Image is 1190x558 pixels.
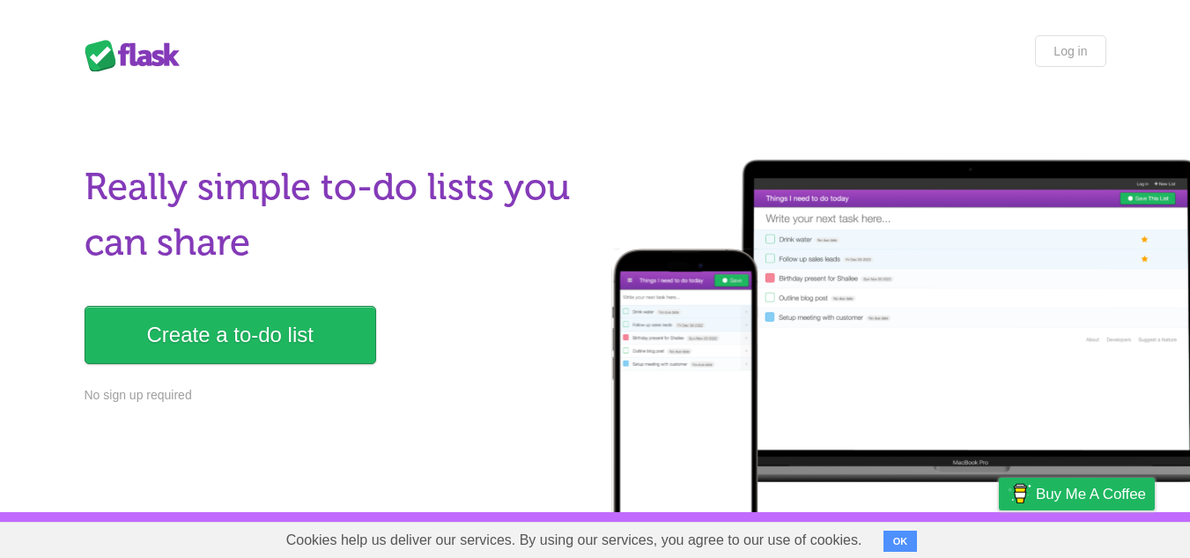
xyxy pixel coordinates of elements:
[85,306,376,364] a: Create a to-do list
[85,160,585,271] h1: Really simple to-do lists you can share
[999,478,1155,510] a: Buy me a coffee
[85,386,585,405] p: No sign up required
[269,523,880,558] span: Cookies help us deliver our services. By using our services, you agree to our use of cookies.
[85,40,190,71] div: Flask Lists
[1036,479,1146,510] span: Buy me a coffee
[1035,35,1105,67] a: Log in
[883,531,918,552] button: OK
[1008,479,1031,509] img: Buy me a coffee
